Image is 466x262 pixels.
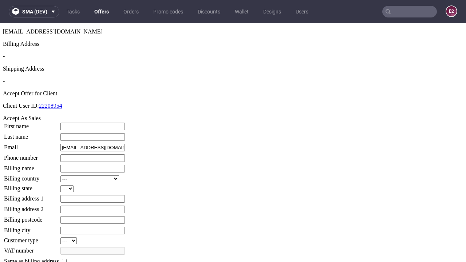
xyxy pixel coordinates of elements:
[3,17,463,24] div: Billing Address
[4,152,59,159] td: Billing country
[62,6,84,17] a: Tasks
[3,55,5,61] span: -
[4,120,59,128] td: Email
[3,5,103,11] span: [EMAIL_ADDRESS][DOMAIN_NAME]
[22,9,47,14] span: sma (dev)
[4,131,59,139] td: Phone number
[119,6,143,17] a: Orders
[4,234,59,242] td: Same as billing address
[446,6,457,16] figcaption: e2
[4,99,59,107] td: First name
[4,203,59,211] td: Billing city
[90,6,113,17] a: Offers
[230,6,253,17] a: Wallet
[291,6,313,17] a: Users
[4,223,59,232] td: VAT number
[3,79,463,86] p: Client User ID:
[39,79,62,86] a: 22208954
[4,110,59,118] td: Last name
[9,6,59,17] button: sma (dev)
[259,6,285,17] a: Designs
[3,30,5,36] span: -
[149,6,187,17] a: Promo codes
[4,192,59,201] td: Billing postcode
[4,214,59,221] td: Customer type
[4,162,59,169] td: Billing state
[4,141,59,150] td: Billing name
[193,6,225,17] a: Discounts
[4,171,59,180] td: Billing address 1
[4,182,59,190] td: Billing address 2
[3,42,463,49] div: Shipping Address
[3,92,463,98] div: Accept As Sales
[3,67,463,74] div: Accept Offer for Client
